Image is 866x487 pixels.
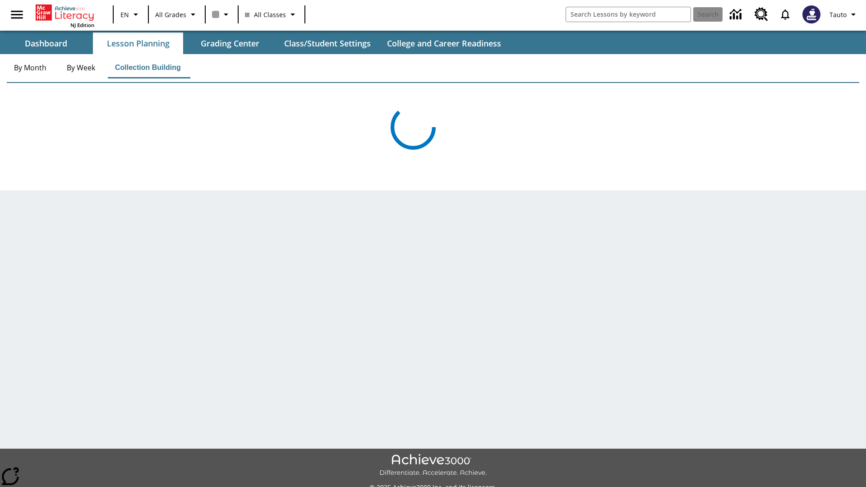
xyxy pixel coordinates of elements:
[380,32,508,54] button: College and Career Readiness
[93,32,183,54] button: Lesson Planning
[774,3,797,26] a: Notifications
[36,3,94,28] div: Home
[58,57,103,78] button: By Week
[724,2,749,27] a: Data Center
[566,7,691,22] input: search field
[826,6,862,23] button: Profile/Settings
[7,57,54,78] button: By Month
[36,4,94,22] a: Home
[277,32,378,54] button: Class/Student Settings
[829,10,847,19] span: Tauto
[155,10,186,19] span: All Grades
[797,3,826,26] button: Select a new avatar
[241,6,302,23] button: Class: All Classes, Select your class
[185,32,275,54] button: Grading Center
[116,6,145,23] button: Language: EN, Select a language
[152,6,202,23] button: Grade: All Grades, Select a grade
[108,57,188,78] button: Collection Building
[749,2,774,27] a: Resource Center, Will open in new tab
[1,32,91,54] button: Dashboard
[379,454,487,477] img: Achieve3000 Differentiate Accelerate Achieve
[245,10,286,19] span: All Classes
[120,10,129,19] span: EN
[4,1,30,28] button: Open side menu
[70,22,94,28] span: NJ Edition
[802,5,820,23] img: Avatar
